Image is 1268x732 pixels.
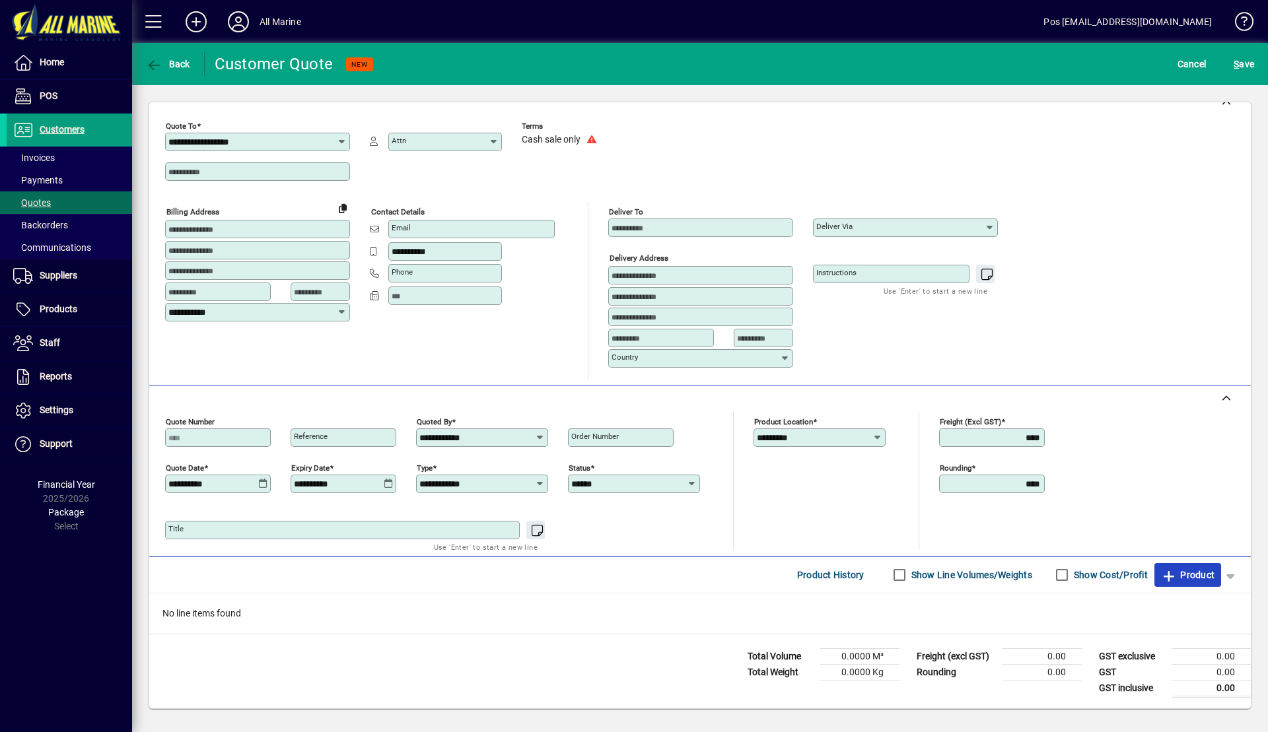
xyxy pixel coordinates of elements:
[1172,648,1251,664] td: 0.00
[571,432,619,441] mat-label: Order number
[1092,680,1172,696] td: GST inclusive
[40,304,77,314] span: Products
[40,405,73,415] span: Settings
[7,80,132,113] a: POS
[146,59,190,69] span: Back
[217,10,260,34] button: Profile
[40,337,60,348] span: Staff
[40,438,73,449] span: Support
[1174,52,1210,76] button: Cancel
[7,327,132,360] a: Staff
[417,416,452,426] mat-label: Quoted by
[143,52,194,76] button: Back
[351,60,368,69] span: NEW
[48,507,84,517] span: Package
[13,220,68,230] span: Backorders
[1178,53,1207,75] span: Cancel
[168,524,184,533] mat-label: Title
[1172,680,1251,696] td: 0.00
[1092,648,1172,664] td: GST exclusive
[1071,568,1148,582] label: Show Cost/Profit
[332,197,353,218] button: Copy to Delivery address
[1092,664,1172,680] td: GST
[797,564,864,585] span: Product History
[417,463,433,472] mat-label: Type
[884,283,987,298] mat-hint: Use 'Enter' to start a new line
[40,90,57,101] span: POS
[175,10,217,34] button: Add
[291,463,330,472] mat-label: Expiry date
[40,270,77,281] span: Suppliers
[7,259,132,292] a: Suppliers
[40,57,64,67] span: Home
[166,121,197,131] mat-label: Quote To
[754,416,813,426] mat-label: Product location
[7,191,132,214] a: Quotes
[38,479,95,490] span: Financial Year
[1172,664,1251,680] td: 0.00
[260,11,301,32] div: All Marine
[1161,564,1215,585] span: Product
[1003,664,1082,680] td: 0.00
[910,664,1003,680] td: Rounding
[13,152,55,163] span: Invoices
[7,360,132,393] a: Reports
[7,214,132,236] a: Backorders
[1234,59,1239,69] span: S
[609,207,643,216] mat-label: Deliver To
[7,394,132,427] a: Settings
[612,352,638,362] mat-label: Country
[13,175,63,185] span: Payments
[434,539,538,554] mat-hint: Use 'Enter' to start a new line
[166,463,204,472] mat-label: Quote date
[1043,11,1212,32] div: Pos [EMAIL_ADDRESS][DOMAIN_NAME]
[132,52,205,76] app-page-header-button: Back
[909,568,1032,582] label: Show Line Volumes/Weights
[149,593,1251,634] div: No line items found
[522,122,601,131] span: Terms
[7,147,132,169] a: Invoices
[820,664,899,680] td: 0.0000 Kg
[294,432,328,441] mat-label: Reference
[741,648,820,664] td: Total Volume
[1234,53,1254,75] span: ave
[741,664,820,680] td: Total Weight
[1003,648,1082,664] td: 0.00
[7,46,132,79] a: Home
[40,124,85,135] span: Customers
[7,293,132,326] a: Products
[7,428,132,461] a: Support
[392,136,406,145] mat-label: Attn
[7,169,132,191] a: Payments
[215,53,334,75] div: Customer Quote
[40,371,72,382] span: Reports
[569,463,590,472] mat-label: Status
[392,223,411,232] mat-label: Email
[1230,52,1257,76] button: Save
[820,648,899,664] td: 0.0000 M³
[166,416,215,426] mat-label: Quote number
[522,135,581,145] span: Cash sale only
[13,242,91,253] span: Communications
[816,268,857,277] mat-label: Instructions
[13,197,51,208] span: Quotes
[392,267,413,277] mat-label: Phone
[1225,3,1251,46] a: Knowledge Base
[940,463,971,472] mat-label: Rounding
[816,222,853,231] mat-label: Deliver via
[910,648,1003,664] td: Freight (excl GST)
[7,236,132,259] a: Communications
[940,416,1001,426] mat-label: Freight (excl GST)
[1154,563,1221,587] button: Product
[792,563,870,587] button: Product History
